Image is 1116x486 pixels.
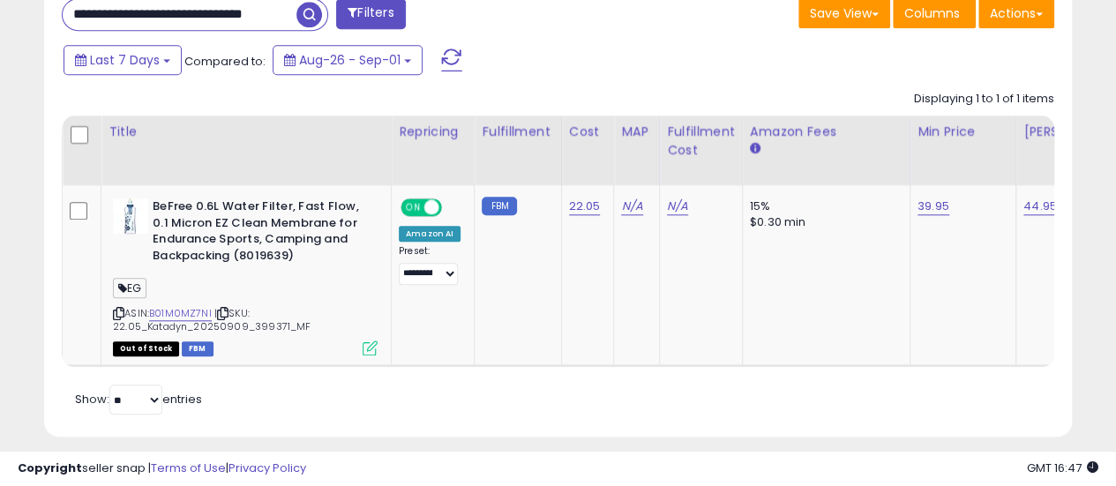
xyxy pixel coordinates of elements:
div: Preset: [399,245,461,285]
div: seller snap | | [18,460,306,477]
a: N/A [667,198,688,215]
span: Columns [904,4,960,22]
span: Last 7 Days [90,51,160,69]
span: OFF [439,200,468,215]
span: 2025-09-9 16:47 GMT [1027,460,1098,476]
div: Fulfillment [482,123,553,141]
a: Terms of Use [151,460,226,476]
small: FBM [482,197,516,215]
b: BeFree 0.6L Water Filter, Fast Flow, 0.1 Micron EZ Clean Membrane for Endurance Sports, Camping a... [153,198,367,268]
i: Click to copy [113,309,124,318]
div: Repricing [399,123,467,141]
span: All listings that are currently out of stock and unavailable for purchase on Amazon [113,341,179,356]
span: EG [113,278,146,298]
a: Privacy Policy [228,460,306,476]
div: Cost [569,123,607,141]
div: MAP [621,123,651,141]
button: Aug-26 - Sep-01 [273,45,423,75]
a: 44.95 [1023,198,1057,215]
button: Last 7 Days [64,45,182,75]
span: ON [402,200,424,215]
div: Amazon AI [399,226,461,242]
div: $0.30 min [750,214,896,230]
div: Title [109,123,384,141]
div: Min Price [918,123,1008,141]
strong: Copyright [18,460,82,476]
a: 22.05 [569,198,601,215]
a: B01M0MZ7NI [149,306,212,321]
div: ASIN: [113,198,378,354]
small: Amazon Fees. [750,141,760,157]
span: | SKU: 22.05_Katadyn_20250909_399371_MF [113,306,311,333]
i: Click to copy [217,309,228,318]
div: 15% [750,198,896,214]
div: Fulfillment Cost [667,123,735,160]
span: Aug-26 - Sep-01 [299,51,401,69]
img: 41DEgJb7EmL._SL40_.jpg [113,198,148,234]
a: N/A [621,198,642,215]
span: Show: entries [75,391,202,407]
a: 39.95 [918,198,949,215]
span: FBM [182,341,213,356]
div: Amazon Fees [750,123,903,141]
span: Compared to: [184,53,266,70]
div: Displaying 1 to 1 of 1 items [914,91,1054,108]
